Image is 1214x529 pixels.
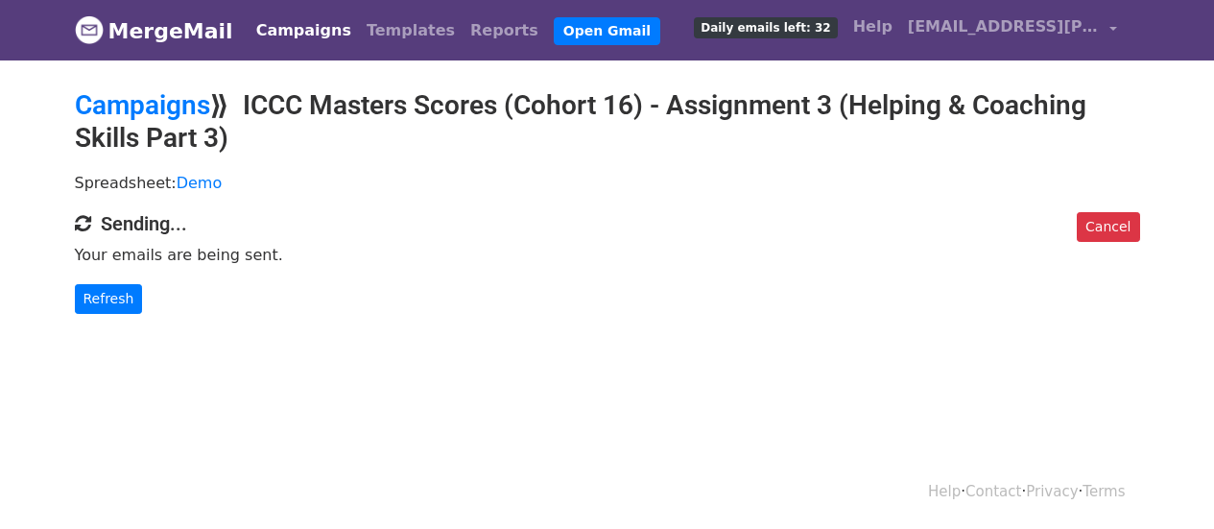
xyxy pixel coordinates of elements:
span: Daily emails left: 32 [694,17,837,38]
a: Reports [463,12,546,50]
a: [EMAIL_ADDRESS][PERSON_NAME][DOMAIN_NAME] [900,8,1125,53]
a: Open Gmail [554,17,660,45]
a: Terms [1083,483,1125,500]
p: Your emails are being sent. [75,245,1140,265]
a: Help [928,483,961,500]
a: Contact [965,483,1021,500]
h4: Sending... [75,212,1140,235]
a: Campaigns [75,89,210,121]
p: Spreadsheet: [75,173,1140,193]
a: Templates [359,12,463,50]
span: [EMAIL_ADDRESS][PERSON_NAME][DOMAIN_NAME] [908,15,1100,38]
a: Campaigns [249,12,359,50]
a: Cancel [1077,212,1139,242]
a: MergeMail [75,11,233,51]
a: Help [845,8,900,46]
a: Daily emails left: 32 [686,8,845,46]
a: Refresh [75,284,143,314]
a: Privacy [1026,483,1078,500]
h2: ⟫ ICCC Masters Scores (Cohort 16) - Assignment 3 (Helping & Coaching Skills Part 3) [75,89,1140,154]
img: MergeMail logo [75,15,104,44]
a: Demo [177,174,223,192]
